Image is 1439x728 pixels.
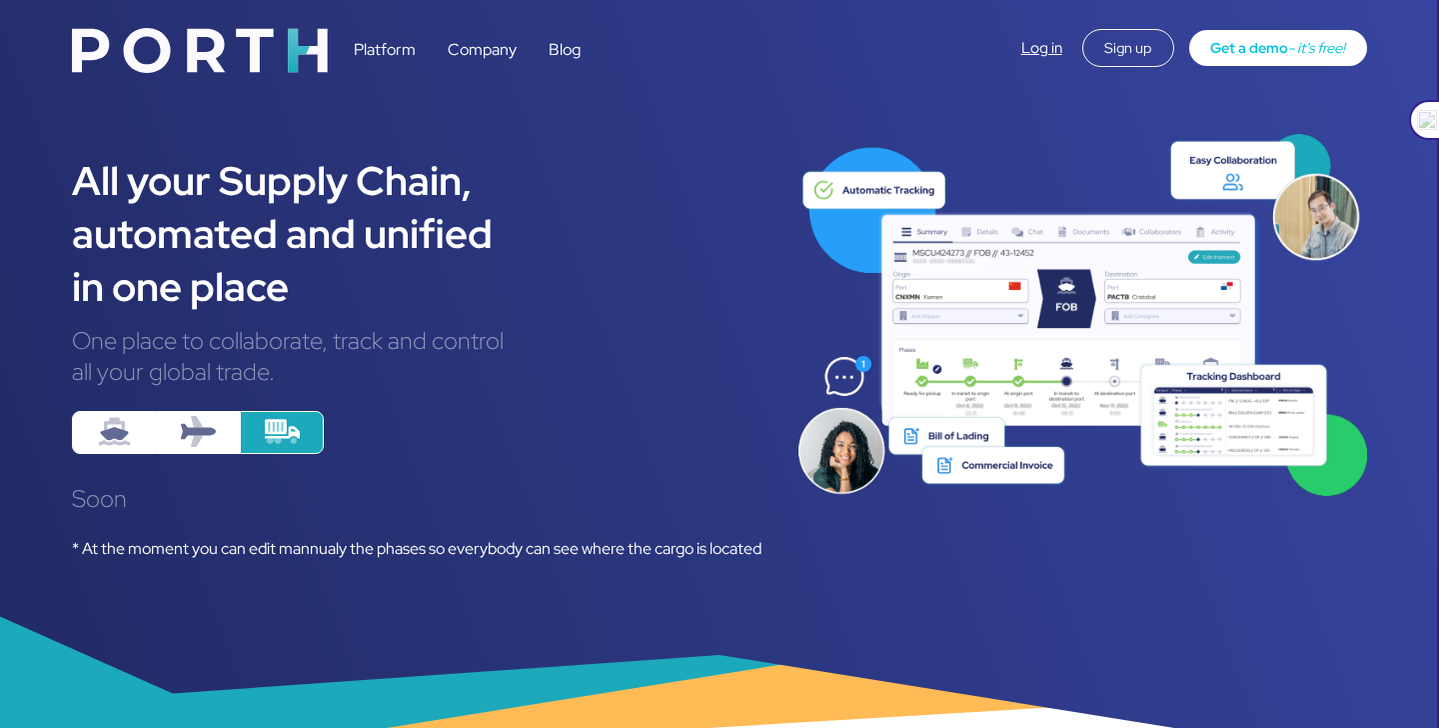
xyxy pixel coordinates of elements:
div: All your Supply Chain, [72,154,766,207]
a: Sign up [1082,37,1174,58]
img: plane.svg [181,414,216,449]
div: Sign up [1082,29,1174,67]
img: ship.svg [97,414,132,449]
img: truck-container.svg [265,414,300,449]
a: Log in [1021,38,1062,58]
div: in one place [72,260,766,313]
div: all your global trade. [72,356,766,387]
div: Soon [72,483,766,514]
div: One place to collaborate, track and control [72,325,766,356]
a: Get a demo- it’s free! [1189,30,1367,66]
span: Get a demo [1210,38,1288,57]
a: Blog [549,39,581,60]
span: - it’s free! [1288,38,1345,57]
div: * At the moment you can edit mannualy the phases so everybody can see where the cargo is located [72,538,766,559]
a: Company [448,39,517,60]
div: automated and unified [72,207,766,260]
a: Platform [354,39,416,60]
